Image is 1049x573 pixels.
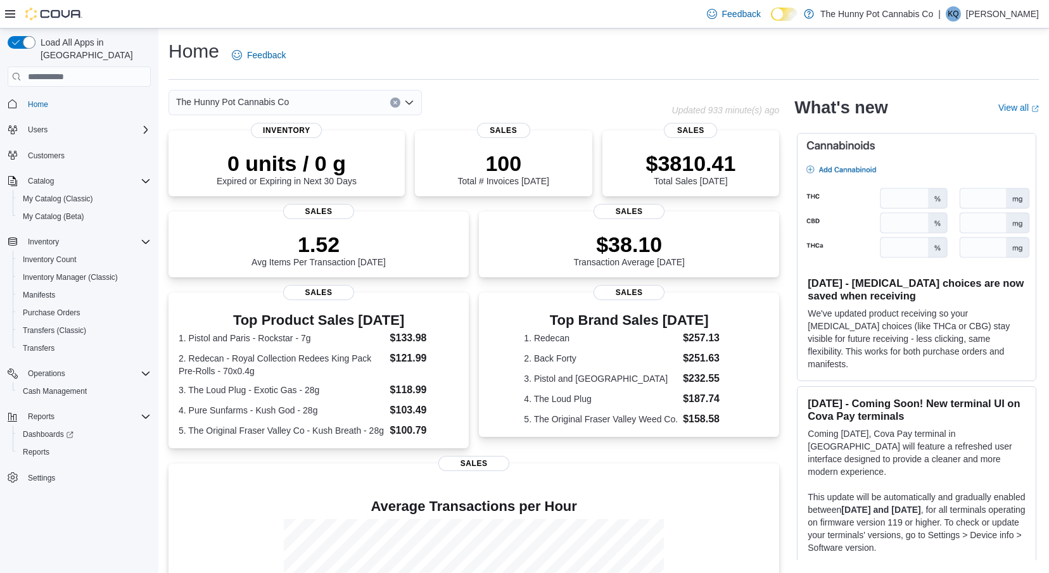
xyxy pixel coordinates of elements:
button: Settings [3,469,156,487]
span: Home [23,96,151,111]
button: My Catalog (Classic) [13,190,156,208]
span: Reports [28,412,54,422]
button: Operations [3,365,156,382]
dt: 1. Redecan [524,332,678,344]
span: Sales [594,285,664,300]
button: My Catalog (Beta) [13,208,156,225]
span: Sales [438,456,509,471]
span: Inventory Manager (Classic) [23,272,118,282]
span: Cash Management [18,384,151,399]
span: Inventory Manager (Classic) [18,270,151,285]
button: Operations [23,366,70,381]
button: Home [3,94,156,113]
span: Manifests [23,290,55,300]
input: Dark Mode [771,8,798,21]
span: Settings [23,470,151,486]
nav: Complex example [8,89,151,520]
span: Purchase Orders [18,305,151,320]
button: Manifests [13,286,156,304]
p: 1.52 [251,232,386,257]
p: | [938,6,941,22]
span: KQ [948,6,958,22]
span: Feedback [247,49,286,61]
span: Transfers (Classic) [23,325,86,336]
dt: 2. Back Forty [524,352,678,365]
a: Reports [18,444,54,460]
div: Total Sales [DATE] [646,151,736,186]
button: Inventory [23,234,64,249]
span: Inventory [251,123,322,138]
dd: $103.49 [390,403,459,418]
h3: [DATE] - [MEDICAL_DATA] choices are now saved when receiving [808,277,1026,302]
span: Users [28,125,48,135]
span: Transfers (Classic) [18,323,151,338]
div: Avg Items Per Transaction [DATE] [251,232,386,267]
a: Manifests [18,287,60,303]
a: Inventory Count [18,252,82,267]
a: Home [23,97,53,112]
h3: [DATE] - Coming Soon! New terminal UI on Cova Pay terminals [808,397,1026,422]
h3: Top Product Sales [DATE] [179,313,459,328]
button: Purchase Orders [13,304,156,322]
button: Cash Management [13,382,156,400]
a: View allExternal link [998,103,1039,113]
dd: $187.74 [683,391,734,406]
svg: External link [1031,105,1039,113]
a: Feedback [227,42,291,68]
a: My Catalog (Beta) [18,209,89,224]
button: Customers [3,146,156,165]
p: $38.10 [573,232,685,257]
p: This update will be automatically and gradually enabled between , for all terminals operating on ... [808,491,1026,554]
span: Dashboards [18,427,151,442]
span: Reports [23,409,151,424]
dd: $100.79 [390,423,459,438]
a: Inventory Manager (Classic) [18,270,123,285]
dd: $158.58 [683,412,734,427]
dd: $118.99 [390,382,459,398]
dt: 3. Pistol and [GEOGRAPHIC_DATA] [524,372,678,385]
div: Total # Invoices [DATE] [458,151,549,186]
h4: Average Transactions per Hour [179,499,769,514]
span: My Catalog (Classic) [18,191,151,206]
button: Catalog [23,173,59,189]
button: Transfers (Classic) [13,322,156,339]
dd: $133.98 [390,331,459,346]
dt: 4. The Loud Plug [524,393,678,405]
span: Reports [18,444,151,460]
dt: 2. Redecan - Royal Collection Redees King Pack Pre-Rolls - 70x0.4g [179,352,385,377]
span: Manifests [18,287,151,303]
button: Inventory [3,233,156,251]
div: Kobee Quinn [946,6,961,22]
button: Open list of options [404,98,414,108]
a: Dashboards [13,425,156,443]
dd: $251.63 [683,351,734,366]
span: Operations [28,368,65,379]
span: Sales [283,285,354,300]
span: Inventory [28,237,59,247]
span: Sales [477,123,530,138]
a: Customers [23,148,70,163]
span: Settings [28,473,55,483]
button: Reports [3,408,156,425]
a: Settings [23,470,60,486]
div: Expired or Expiring in Next 30 Days [217,151,357,186]
span: Inventory [23,234,151,249]
p: The Hunny Pot Cannabis Co [820,6,933,22]
dt: 5. The Original Fraser Valley Weed Co. [524,413,678,425]
a: Dashboards [18,427,79,442]
span: My Catalog (Classic) [23,194,93,204]
p: [PERSON_NAME] [966,6,1039,22]
span: Cash Management [23,386,87,396]
dt: 1. Pistol and Paris - Rockstar - 7g [179,332,385,344]
strong: [DATE] and [DATE] [841,505,920,515]
span: Sales [594,204,664,219]
button: Inventory Count [13,251,156,268]
dd: $257.13 [683,331,734,346]
p: $3810.41 [646,151,736,176]
span: Catalog [23,173,151,189]
p: Coming [DATE], Cova Pay terminal in [GEOGRAPHIC_DATA] will feature a refreshed user interface des... [808,427,1026,478]
p: Updated 933 minute(s) ago [672,105,780,115]
dd: $232.55 [683,371,734,386]
a: Transfers (Classic) [18,323,91,338]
